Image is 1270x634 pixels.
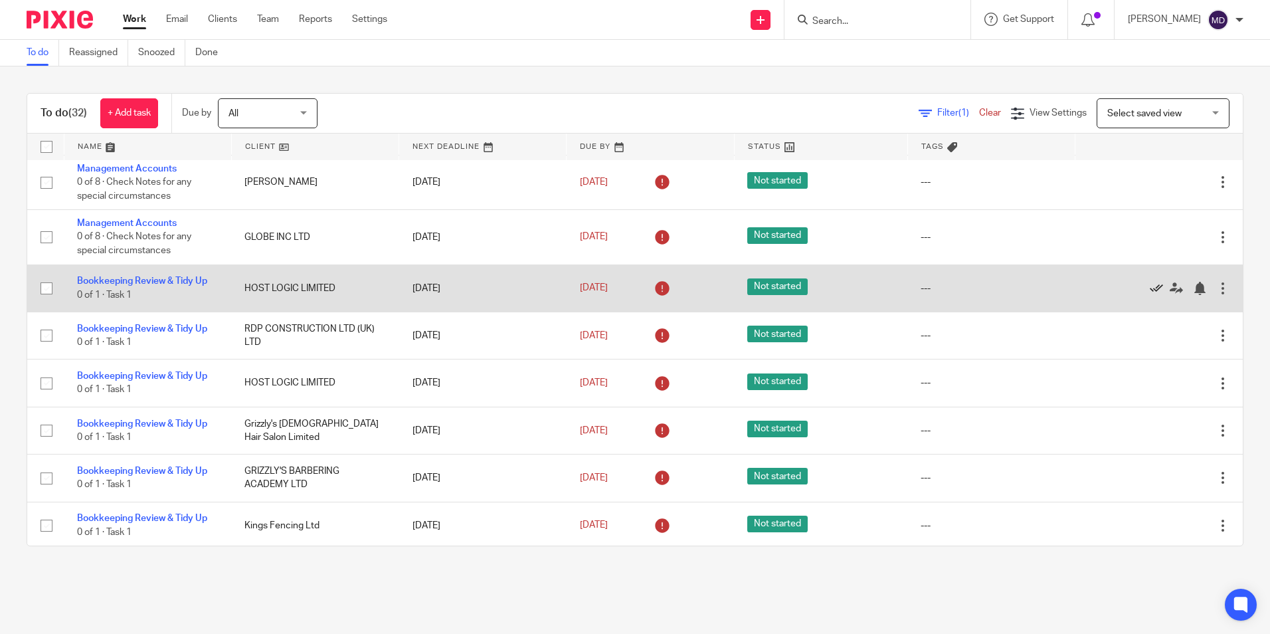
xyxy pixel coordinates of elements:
td: [DATE] [399,312,567,359]
span: Select saved view [1107,109,1182,118]
a: Clear [979,108,1001,118]
a: Bookkeeping Review & Tidy Up [77,514,207,523]
a: Bookkeeping Review & Tidy Up [77,324,207,334]
td: Kings Fencing Ltd [231,502,399,549]
a: To do [27,40,59,66]
a: Settings [352,13,387,26]
p: Due by [182,106,211,120]
span: Not started [747,326,808,342]
td: [PERSON_NAME] [231,155,399,209]
td: [DATE] [399,155,567,209]
span: Not started [747,227,808,244]
a: Bookkeeping Review & Tidy Up [77,419,207,429]
a: Team [257,13,279,26]
span: (1) [958,108,969,118]
a: Clients [208,13,237,26]
input: Search [811,16,931,28]
span: Not started [747,516,808,532]
div: --- [921,424,1061,437]
td: [DATE] [399,210,567,264]
a: + Add task [100,98,158,128]
a: Snoozed [138,40,185,66]
span: (32) [68,108,87,118]
span: [DATE] [580,284,608,293]
a: Management Accounts [77,164,177,173]
span: Tags [921,143,944,150]
span: [DATE] [580,233,608,242]
td: RDP CONSTRUCTION LTD (UK) LTD [231,312,399,359]
img: svg%3E [1208,9,1229,31]
div: --- [921,282,1061,295]
div: --- [921,231,1061,244]
span: [DATE] [580,331,608,340]
a: Management Accounts [77,219,177,228]
span: Not started [747,468,808,484]
a: Bookkeeping Review & Tidy Up [77,467,207,476]
td: [DATE] [399,264,567,312]
span: 0 of 1 · Task 1 [77,290,132,300]
span: 0 of 1 · Task 1 [77,338,132,347]
a: Reassigned [69,40,128,66]
span: 0 of 1 · Task 1 [77,480,132,490]
a: Done [195,40,228,66]
span: 0 of 1 · Task 1 [77,433,132,442]
span: [DATE] [580,177,608,187]
h1: To do [41,106,87,120]
span: Not started [747,172,808,189]
td: GLOBE INC LTD [231,210,399,264]
p: [PERSON_NAME] [1128,13,1201,26]
a: Email [166,13,188,26]
span: Filter [937,108,979,118]
span: [DATE] [580,473,608,482]
a: Bookkeeping Review & Tidy Up [77,276,207,286]
img: Pixie [27,11,93,29]
div: --- [921,376,1061,389]
span: All [228,109,238,118]
span: 0 of 1 · Task 1 [77,528,132,537]
span: [DATE] [580,521,608,530]
td: Grizzly's [DEMOGRAPHIC_DATA] Hair Salon Limited [231,407,399,454]
span: Not started [747,373,808,390]
span: 0 of 8 · Check Notes for any special circumstances [77,233,191,256]
span: [DATE] [580,378,608,387]
td: HOST LOGIC LIMITED [231,264,399,312]
a: Work [123,13,146,26]
td: [DATE] [399,407,567,454]
div: --- [921,519,1061,532]
div: --- [921,471,1061,484]
td: GRIZZLY'S BARBERING ACADEMY LTD [231,455,399,502]
span: Get Support [1003,15,1054,24]
td: HOST LOGIC LIMITED [231,360,399,407]
a: Bookkeeping Review & Tidy Up [77,371,207,381]
td: [DATE] [399,360,567,407]
span: [DATE] [580,426,608,435]
a: Mark as done [1150,282,1170,295]
span: 0 of 1 · Task 1 [77,385,132,395]
a: Reports [299,13,332,26]
div: --- [921,175,1061,189]
span: 0 of 8 · Check Notes for any special circumstances [77,177,191,201]
span: View Settings [1030,108,1087,118]
span: Not started [747,421,808,437]
td: [DATE] [399,502,567,549]
span: Not started [747,278,808,295]
td: [DATE] [399,455,567,502]
div: --- [921,329,1061,342]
